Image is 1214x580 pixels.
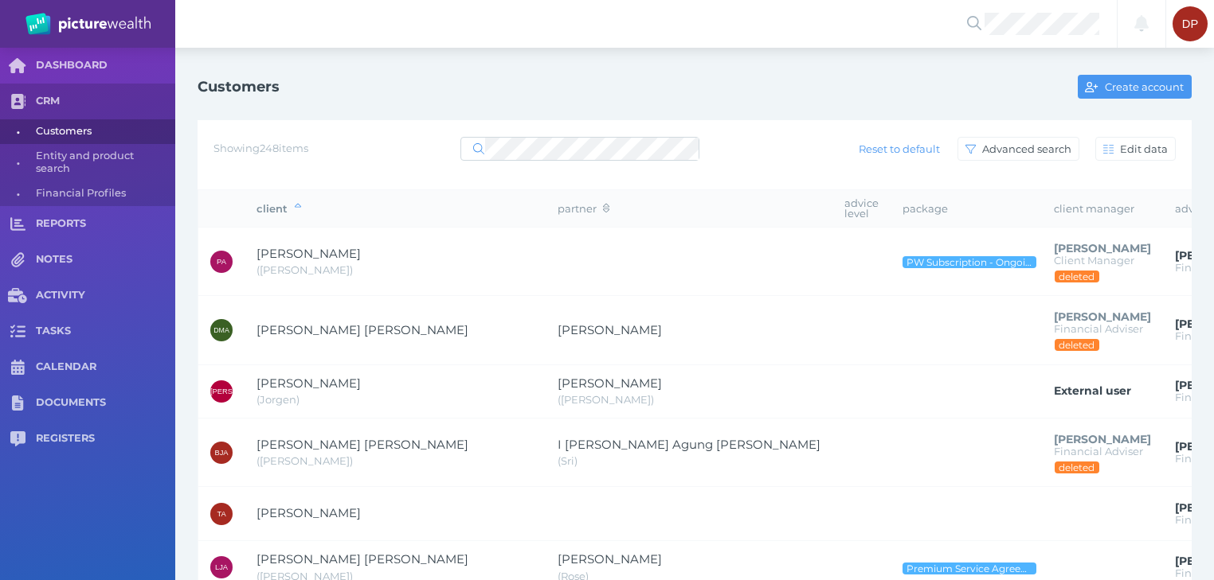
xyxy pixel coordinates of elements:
[36,217,175,231] span: REPORTS
[36,119,170,144] span: Customers
[1054,445,1143,457] span: Financial Adviser (DELETED)
[217,258,226,266] span: PA
[257,505,361,520] span: Timothy Anderson
[1182,18,1198,30] span: DP
[1173,6,1208,41] div: David Parry
[257,202,301,215] span: client
[1054,432,1151,446] span: Frank Trim (DELETED)
[210,319,233,341] div: Dominic Martin Alvaro
[1042,190,1163,228] th: client manager
[832,190,891,228] th: advice level
[257,322,468,337] span: Dominic Martin Alvaro
[558,202,609,215] span: partner
[213,326,229,334] span: DMA
[36,59,175,72] span: DASHBOARD
[36,95,175,108] span: CRM
[1058,271,1095,282] span: deleted
[1054,383,1131,398] span: External user
[198,78,280,95] h1: Customers
[36,360,175,374] span: CALENDAR
[36,325,175,338] span: TASKS
[210,556,233,578] div: Luke John Anderson
[213,142,308,154] span: Showing 248 items
[215,563,228,571] span: LJA
[852,142,947,155] span: Reset to default
[1078,75,1192,99] button: Create account
[1054,241,1151,255] span: Anthony Dermer (DELETED)
[25,13,151,35] img: PW
[257,393,300,406] span: Jorgen
[558,454,578,467] span: Sri
[257,551,468,566] span: Luke John Anderson
[979,142,1079,155] span: Advanced search
[36,289,175,302] span: ACTIVITY
[214,449,228,457] span: BJA
[891,190,1042,228] th: package
[257,246,361,261] span: Paul Allport
[1117,142,1175,155] span: Edit data
[210,380,233,403] div: Jorgen Andersen
[906,562,1033,574] span: Premium Service Agreement - Ongoing
[210,387,272,395] span: [PERSON_NAME]
[36,144,170,181] span: Entity and product search
[36,253,175,267] span: NOTES
[1102,80,1191,93] span: Create account
[257,454,353,467] span: Brett
[210,251,233,273] div: Paul Allport
[558,376,662,391] span: Kerry Lynette Read
[558,551,662,566] span: Rosetta Anderson
[1054,309,1151,324] span: Catherine Maitland (DELETED)
[257,437,468,452] span: Brett James Anderson
[257,263,353,276] span: Paul
[210,442,233,464] div: Brett James Anderson
[957,137,1079,161] button: Advanced search
[558,393,654,406] span: Kerry
[558,437,820,452] span: I Gusti Ayu Agung Sri Wahyuni Wahyuni
[852,137,948,161] button: Reset to default
[210,503,233,525] div: Timothy Anderson
[217,510,225,518] span: TA
[1095,137,1176,161] button: Edit data
[257,376,361,391] span: Jorgen Andersen
[36,432,175,446] span: REGISTERS
[36,181,170,206] span: Financial Profiles
[558,322,662,337] span: Nola Joy Alvaro
[1058,461,1095,473] span: deleted
[1058,339,1095,351] span: deleted
[36,396,175,410] span: DOCUMENTS
[1054,254,1134,267] span: Client Manager (DELETED)
[1054,322,1143,335] span: Financial Adviser (DELETED)
[906,256,1033,268] span: PW Subscription - Ongoing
